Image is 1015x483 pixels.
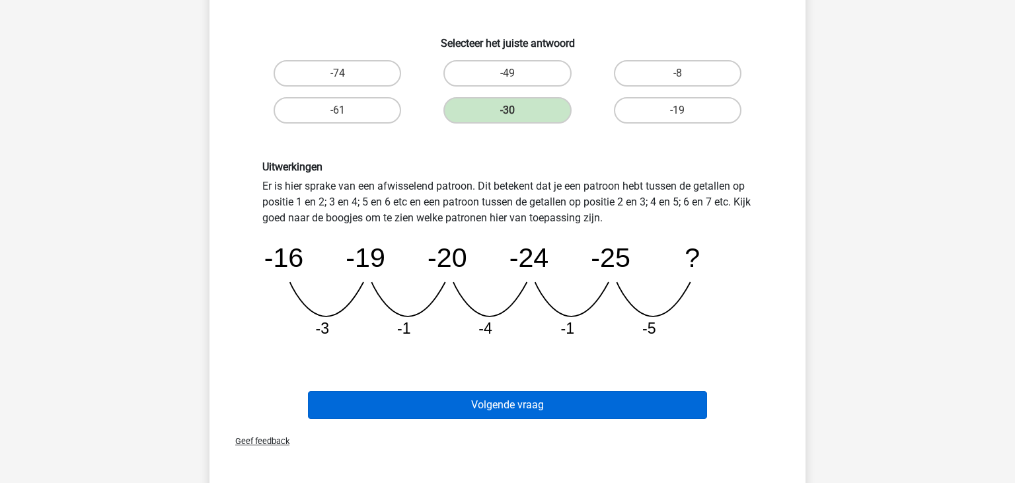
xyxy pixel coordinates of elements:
[262,161,753,173] h6: Uitwerkingen
[397,320,411,337] tspan: -1
[443,97,571,124] label: -30
[225,436,289,446] span: Geef feedback
[308,391,708,419] button: Volgende vraag
[478,320,492,337] tspan: -4
[561,320,575,337] tspan: -1
[614,97,741,124] label: -19
[231,26,784,50] h6: Selecteer het juiste antwoord
[346,242,385,273] tspan: -19
[274,60,401,87] label: -74
[428,242,467,273] tspan: -20
[685,242,700,273] tspan: ?
[509,242,549,273] tspan: -24
[614,60,741,87] label: -8
[443,60,571,87] label: -49
[264,242,304,273] tspan: -16
[316,320,330,337] tspan: -3
[642,320,656,337] tspan: -5
[591,242,630,273] tspan: -25
[252,161,763,349] div: Er is hier sprake van een afwisselend patroon. Dit betekent dat je een patroon hebt tussen de get...
[274,97,401,124] label: -61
